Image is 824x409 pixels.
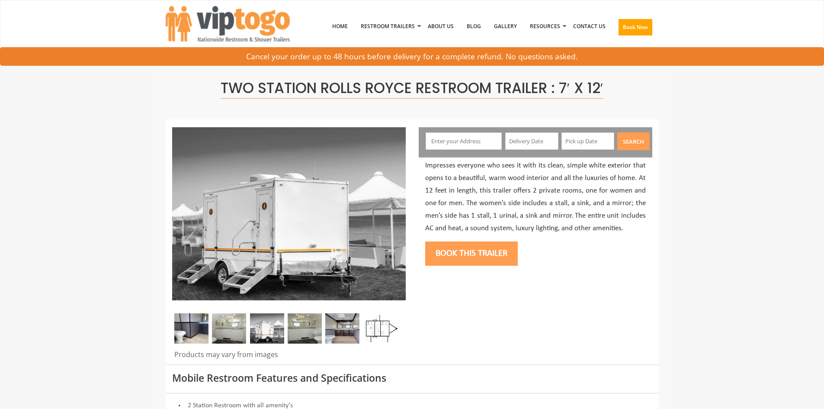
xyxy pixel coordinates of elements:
img: A mini restroom trailer with two separate stations and separate doors for males and females [250,313,284,344]
img: A close view of inside of a station with a stall, mirror and cabinets [325,313,359,344]
a: About Us [421,4,460,49]
input: Pick up Date [561,132,615,150]
h3: Mobile Restroom Features and Specifications [172,373,652,383]
div: Products may vary from images [172,350,406,364]
a: Home [326,4,354,49]
input: Enter your Address [426,132,502,150]
a: Restroom Trailers [354,4,421,49]
button: Book Now [619,19,652,35]
a: Contact Us [567,4,612,49]
img: Side view of two station restroom trailer with separate doors for males and females [172,127,406,300]
a: Blog [460,4,487,49]
img: VIPTOGO [166,6,290,42]
button: Book this trailer [425,242,518,266]
img: Floor Plan of 2 station restroom with sink and toilet [363,313,398,344]
button: Search [617,132,650,150]
a: Book Now [612,4,659,54]
a: Gallery [487,4,523,49]
img: Gel 2 station 02 [212,313,246,344]
a: Resources [523,4,567,49]
img: A close view of inside of a station with a stall, mirror and cabinets [174,313,208,344]
p: Impresses everyone who sees it with its clean, simple white exterior that opens to a beautiful, w... [425,160,646,235]
input: Delivery Date [505,132,558,150]
img: Gel 2 station 03 [288,313,322,344]
span: Two Station Rolls Royce Restroom Trailer : 7′ x 12′ [221,78,603,99]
